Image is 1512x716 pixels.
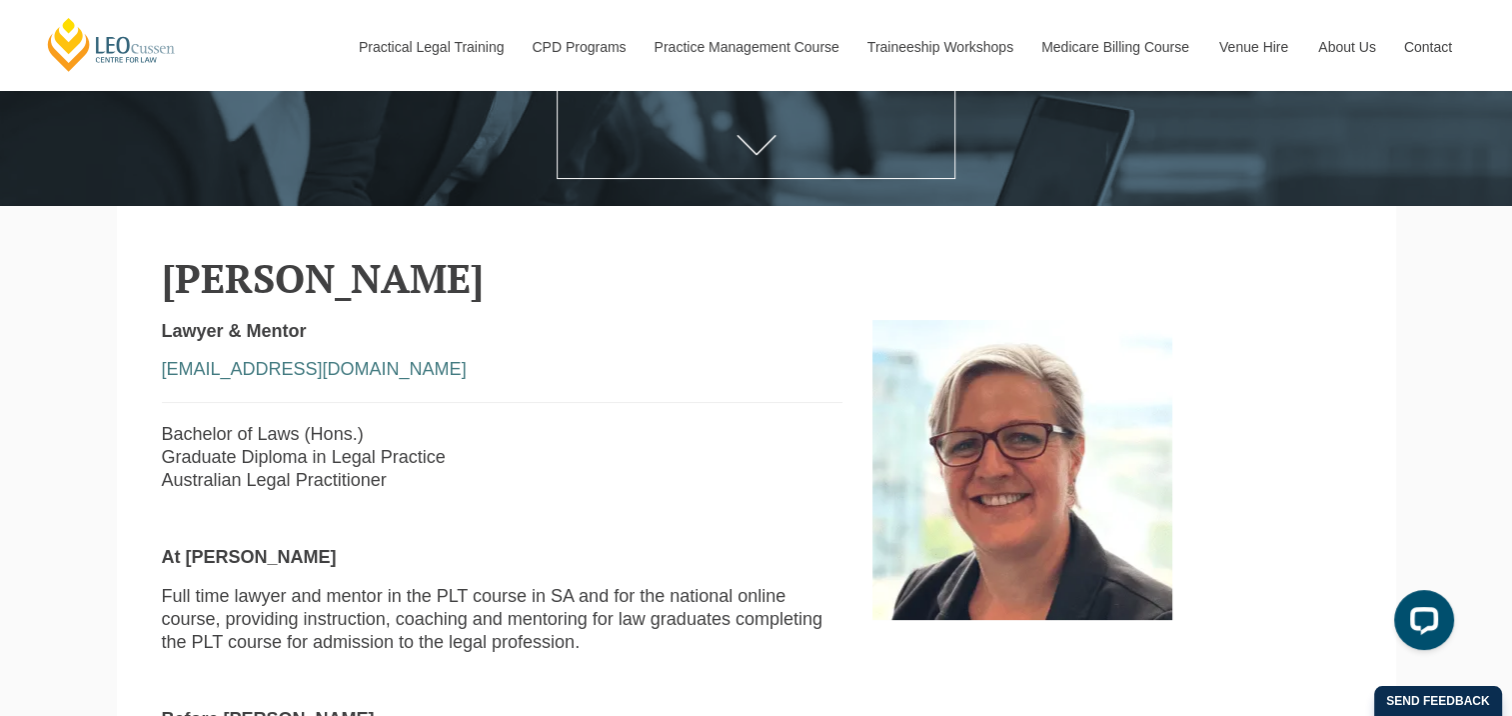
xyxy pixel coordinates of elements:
a: [PERSON_NAME] Centre for Law [45,16,178,73]
a: Venue Hire [1204,4,1303,90]
a: Medicare Billing Course [1026,4,1204,90]
p: Bachelor of Laws (Hons.) Graduate Diploma in Legal Practice Australian Legal Practitioner [162,423,843,493]
a: About Us [1303,4,1389,90]
a: [EMAIL_ADDRESS][DOMAIN_NAME] [162,359,467,379]
a: CPD Programs [517,4,639,90]
a: Practical Legal Training [344,4,518,90]
iframe: LiveChat chat widget [1378,582,1462,666]
strong: Lawyer & Mentor [162,321,307,341]
h2: [PERSON_NAME] [162,256,1351,300]
p: Full time lawyer and mentor in the PLT course in SA and for the national online course, providing... [162,585,843,655]
a: Contact [1389,4,1467,90]
a: Practice Management Course [640,4,852,90]
strong: At [PERSON_NAME] [162,547,337,567]
a: Traineeship Workshops [852,4,1026,90]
